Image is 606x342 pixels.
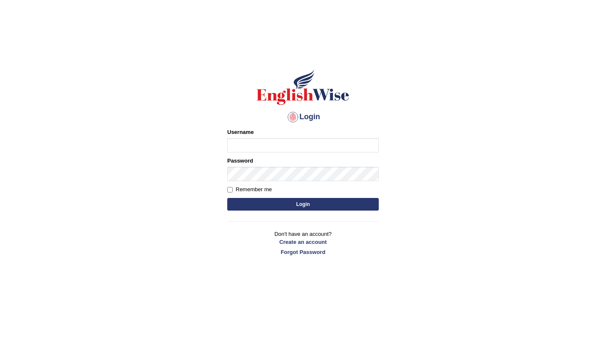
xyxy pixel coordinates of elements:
[227,110,379,124] h4: Login
[227,238,379,246] a: Create an account
[227,198,379,211] button: Login
[227,157,253,165] label: Password
[255,68,351,106] img: Logo of English Wise sign in for intelligent practice with AI
[227,185,272,194] label: Remember me
[227,248,379,256] a: Forgot Password
[227,187,233,192] input: Remember me
[227,230,379,256] p: Don't have an account?
[227,128,254,136] label: Username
